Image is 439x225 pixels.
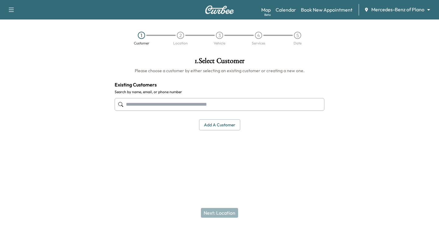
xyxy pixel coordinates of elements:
[371,6,424,13] span: Mercedes-Benz of Plano
[138,32,145,39] div: 1
[261,6,271,13] a: MapBeta
[252,41,265,45] div: Services
[264,12,271,17] div: Beta
[216,32,223,39] div: 3
[294,32,301,39] div: 5
[301,6,352,13] a: Book New Appointment
[115,81,324,88] h4: Existing Customers
[115,68,324,74] h6: Please choose a customer by either selecting an existing customer or creating a new one.
[205,5,234,14] img: Curbee Logo
[134,41,149,45] div: Customer
[255,32,262,39] div: 4
[294,41,302,45] div: Date
[115,57,324,68] h1: 1 . Select Customer
[276,6,296,13] a: Calendar
[214,41,225,45] div: Vehicle
[199,119,240,131] button: Add a customer
[115,90,324,94] label: Search by name, email, or phone number
[173,41,188,45] div: Location
[177,32,184,39] div: 2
